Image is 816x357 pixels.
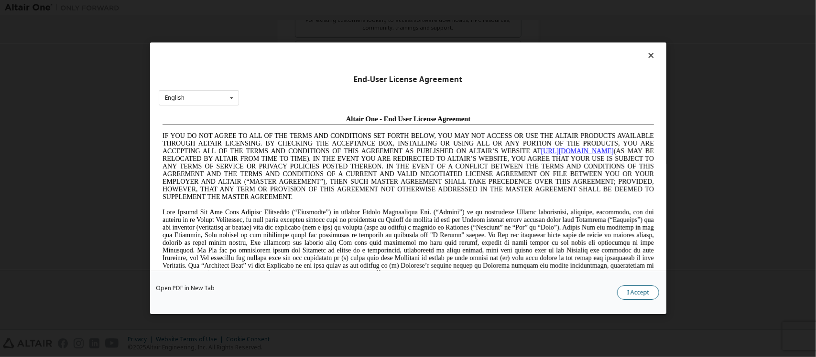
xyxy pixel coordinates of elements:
[159,75,658,84] div: End-User License Agreement
[4,97,495,166] span: Lore Ipsumd Sit Ame Cons Adipisc Elitseddo (“Eiusmodte”) in utlabor Etdolo Magnaaliqua Eni. (“Adm...
[187,4,312,11] span: Altair One - End User License Agreement
[4,21,495,89] span: IF YOU DO NOT AGREE TO ALL OF THE TERMS AND CONDITIONS SET FORTH BELOW, YOU MAY NOT ACCESS OR USE...
[165,95,185,101] div: English
[382,36,455,43] a: [URL][DOMAIN_NAME]
[156,286,215,292] a: Open PDF in New Tab
[617,286,659,300] button: I Accept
